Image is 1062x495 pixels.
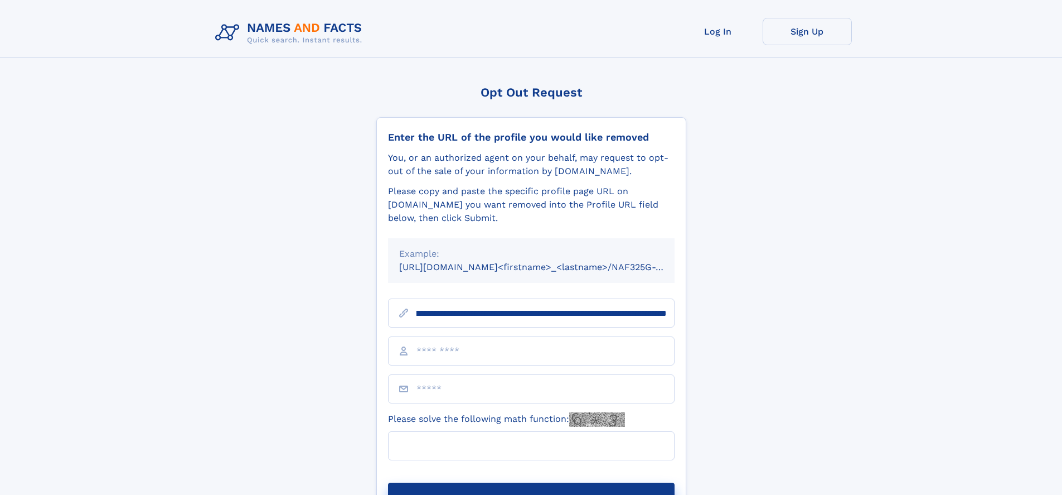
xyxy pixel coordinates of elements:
[388,151,675,178] div: You, or an authorized agent on your behalf, may request to opt-out of the sale of your informatio...
[211,18,371,48] img: Logo Names and Facts
[399,247,663,261] div: Example:
[763,18,852,45] a: Sign Up
[399,262,696,272] small: [URL][DOMAIN_NAME]<firstname>_<lastname>/NAF325G-xxxxxxxx
[673,18,763,45] a: Log In
[376,85,686,99] div: Opt Out Request
[388,131,675,143] div: Enter the URL of the profile you would like removed
[388,412,625,427] label: Please solve the following math function:
[388,185,675,225] div: Please copy and paste the specific profile page URL on [DOMAIN_NAME] you want removed into the Pr...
